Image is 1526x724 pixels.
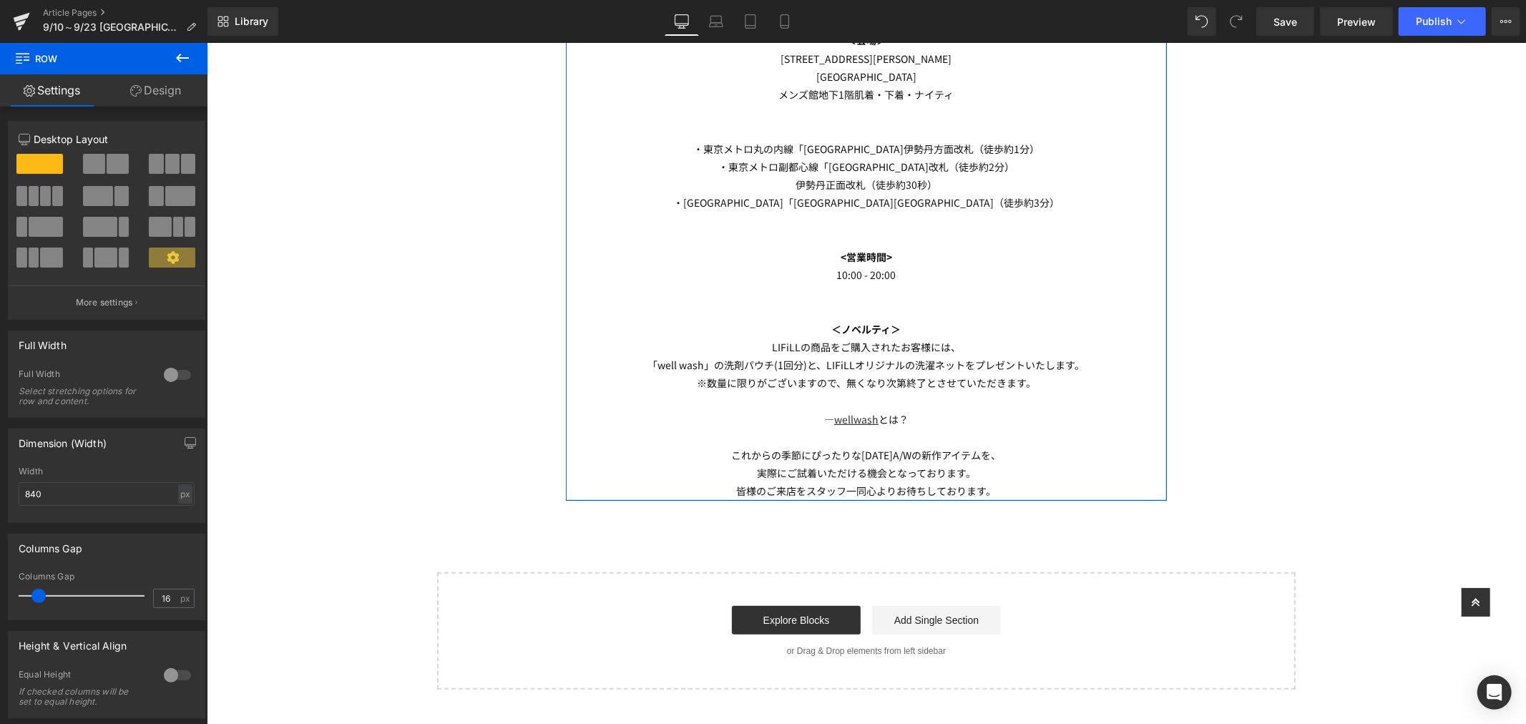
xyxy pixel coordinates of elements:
[371,43,949,61] p: メンズ館地下1階肌着・下着・ナイティ
[371,115,949,133] p: ・東京メトロ副都心線「[GEOGRAPHIC_DATA]改札（徒歩約2分）
[525,563,654,592] a: Explore Blocks
[371,331,949,349] p: ※数量に限りがございますので、無くなり次第終了とさせていただきます。
[665,7,699,36] a: Desktop
[371,223,949,241] p: 10:00 - 20:00
[768,7,802,36] a: Mobile
[9,285,205,319] button: More settings
[180,594,192,603] span: px
[699,7,733,36] a: Laptop
[525,405,795,419] span: これからの季節にぴったりな[DATE]A/Wの新作アイテムを、
[43,21,180,33] span: 9/10～9/23 [GEOGRAPHIC_DATA]
[19,429,107,449] div: Dimension (Width)
[19,466,195,476] div: Width
[1416,16,1452,27] span: Publish
[19,669,150,684] div: Equal Height
[1477,675,1512,710] div: Open Intercom Messenger
[1188,7,1216,36] button: Undo
[14,43,157,74] span: Row
[625,279,695,293] strong: ＜ノベルティ＞
[19,132,195,147] p: Desktop Layout
[19,386,147,406] div: Select stretching options for row and content.
[19,687,147,707] div: If checked columns will be set to equal height.
[1320,7,1393,36] a: Preview
[19,368,150,383] div: Full Width
[550,423,769,437] span: 実際にご試着いただける機会となっております。
[207,7,278,36] a: New Library
[235,15,268,28] span: Library
[371,151,949,169] p: ・[GEOGRAPHIC_DATA]「[GEOGRAPHIC_DATA][GEOGRAPHIC_DATA]（徒歩約3分）
[371,313,949,331] p: 「well wash」の洗剤パウチ(1回分)と、LIFiLLオリジナルの洗濯ネットをプレゼントいたします。
[665,563,794,592] a: Add Single Section
[371,7,949,25] p: [STREET_ADDRESS][PERSON_NAME]
[253,603,1066,613] p: or Drag & Drop elements from left sidebar
[1222,7,1251,36] button: Redo
[19,632,127,652] div: Height & Vertical Align
[371,133,949,151] p: 伊勢丹正面改札（徒歩約30秒）
[634,207,685,221] strong: <営業時間>
[1273,14,1297,29] span: Save
[43,7,207,19] a: Article Pages
[104,74,207,107] a: Design
[19,572,195,582] div: Columns Gap
[19,534,82,554] div: Columns Gap
[1337,14,1376,29] span: Preview
[371,368,949,386] p: ― とは？
[371,97,949,115] p: ・東京メトロ丸の内線「[GEOGRAPHIC_DATA]伊勢丹方面改札（徒歩約1分）
[371,439,949,457] p: 皆様のご来店をスタッフ一同心よりお待ちしております。
[627,369,672,383] a: wellwash
[1492,7,1520,36] button: More
[19,482,195,506] input: auto
[19,331,67,351] div: Full Width
[371,295,949,313] p: LIFiLLの商品をご購入されたお客様には、
[371,25,949,43] p: [GEOGRAPHIC_DATA]
[178,484,192,504] div: px
[733,7,768,36] a: Tablet
[1399,7,1486,36] button: Publish
[76,296,133,309] p: More settings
